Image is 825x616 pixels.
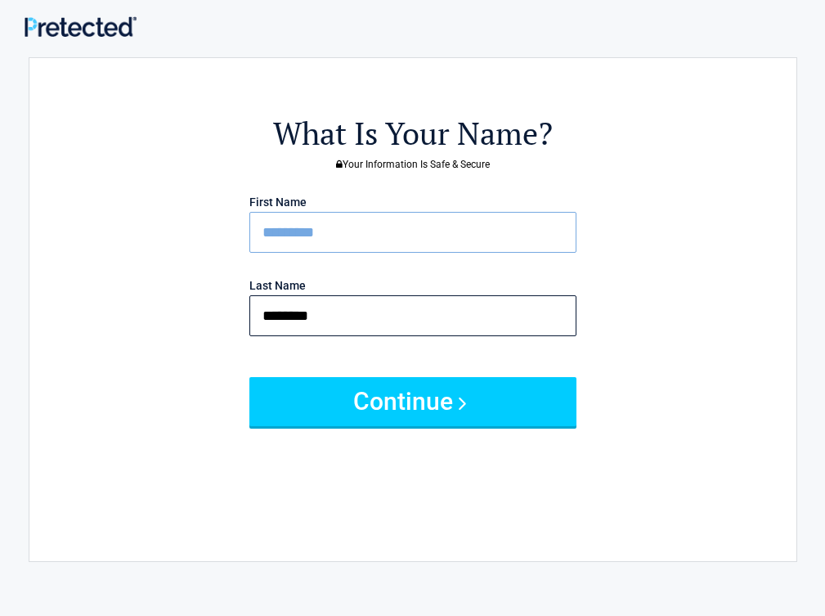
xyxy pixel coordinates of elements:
[249,280,306,291] label: Last Name
[25,16,137,37] img: Main Logo
[249,377,576,426] button: Continue
[119,160,706,169] h3: Your Information Is Safe & Secure
[119,113,706,155] h2: What Is Your Name?
[249,196,307,208] label: First Name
